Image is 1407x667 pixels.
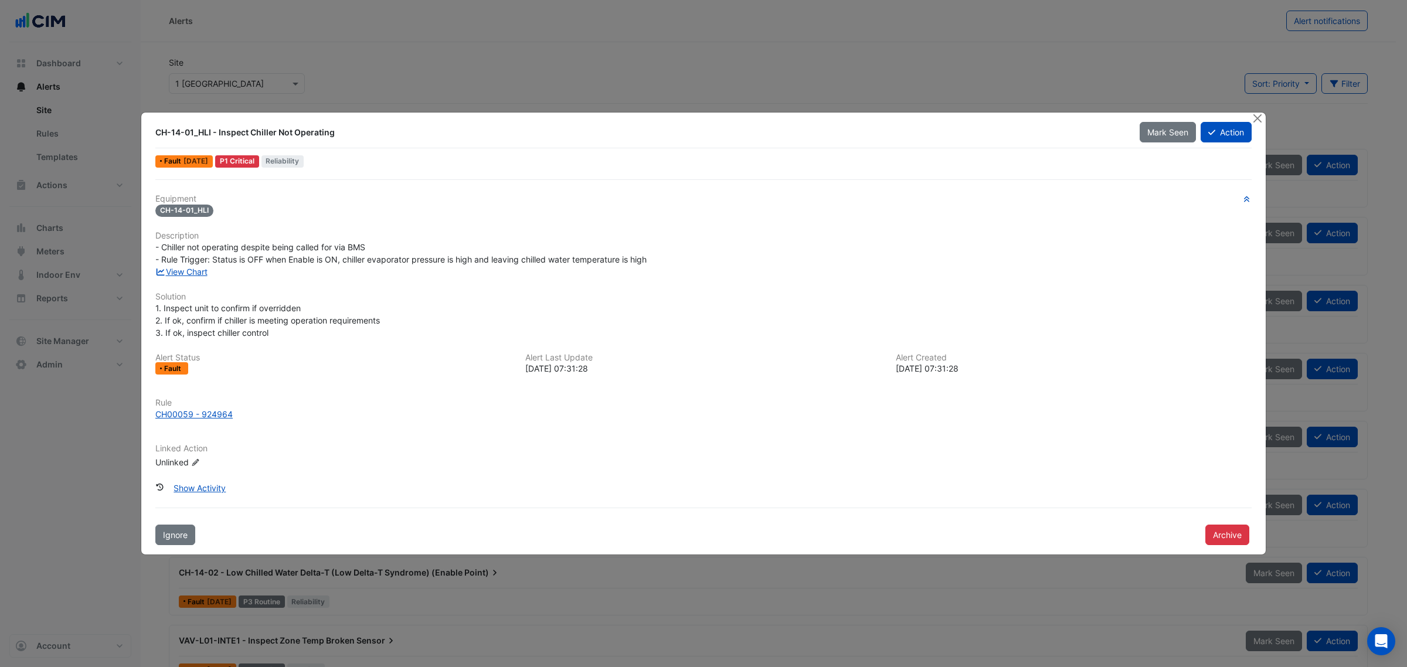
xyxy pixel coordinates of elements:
div: Open Intercom Messenger [1367,627,1395,655]
h6: Alert Created [896,353,1252,363]
h6: Solution [155,292,1252,302]
div: Unlinked [155,456,296,468]
div: P1 Critical [215,155,259,168]
span: Sat 26-Jul-2025 07:31 AEST [183,156,208,165]
span: - Chiller not operating despite being called for via BMS - Rule Trigger: Status is OFF when Enabl... [155,242,647,264]
div: CH-14-01_HLI - Inspect Chiller Not Operating [155,127,1126,138]
span: Reliability [261,155,304,168]
span: CH-14-01_HLI [155,205,213,217]
button: Archive [1205,525,1249,545]
a: View Chart [155,267,208,277]
span: Mark Seen [1147,127,1188,137]
span: 1. Inspect unit to confirm if overridden 2. If ok, confirm if chiller is meeting operation requir... [155,303,380,338]
span: Fault [164,158,183,165]
button: Mark Seen [1140,122,1196,142]
h6: Description [155,231,1252,241]
button: Close [1251,113,1263,125]
div: [DATE] 07:31:28 [896,362,1252,375]
h6: Linked Action [155,444,1252,454]
button: Show Activity [166,478,233,498]
fa-icon: Edit Linked Action [191,458,200,467]
div: [DATE] 07:31:28 [525,362,881,375]
h6: Alert Last Update [525,353,881,363]
span: Fault [164,365,183,372]
h6: Equipment [155,194,1252,204]
button: Ignore [155,525,195,545]
button: Action [1201,122,1252,142]
h6: Rule [155,398,1252,408]
a: CH00059 - 924964 [155,408,1252,420]
h6: Alert Status [155,353,511,363]
span: Ignore [163,530,188,540]
div: CH00059 - 924964 [155,408,233,420]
